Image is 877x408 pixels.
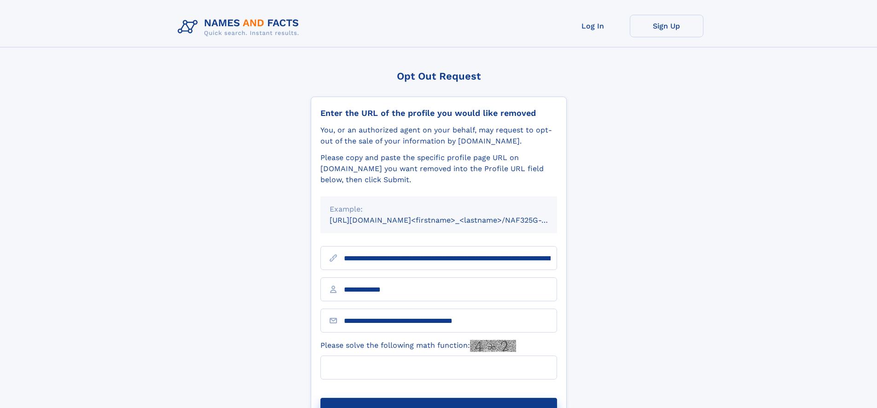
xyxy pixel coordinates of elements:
[630,15,703,37] a: Sign Up
[556,15,630,37] a: Log In
[311,70,567,82] div: Opt Out Request
[320,125,557,147] div: You, or an authorized agent on your behalf, may request to opt-out of the sale of your informatio...
[320,340,516,352] label: Please solve the following math function:
[330,216,575,224] small: [URL][DOMAIN_NAME]<firstname>_<lastname>/NAF325G-xxxxxxxx
[330,204,548,215] div: Example:
[320,108,557,118] div: Enter the URL of the profile you would like removed
[174,15,307,40] img: Logo Names and Facts
[320,152,557,185] div: Please copy and paste the specific profile page URL on [DOMAIN_NAME] you want removed into the Pr...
